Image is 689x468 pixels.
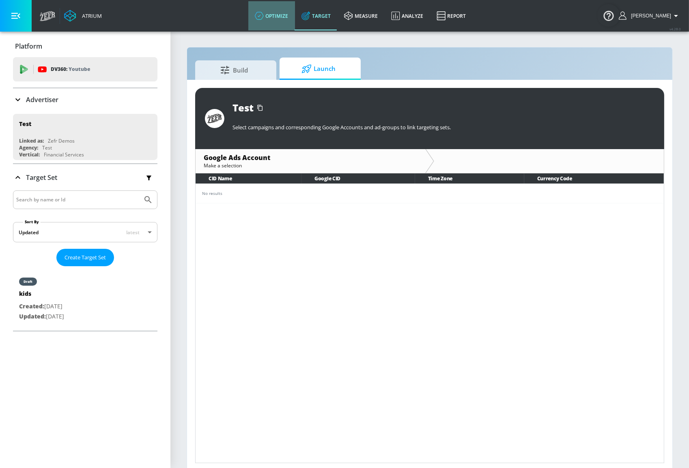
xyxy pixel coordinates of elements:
[19,290,64,301] div: kids
[13,266,157,331] nav: list of Target Set
[19,301,64,312] p: [DATE]
[430,1,473,30] a: Report
[44,151,84,158] div: Financial Services
[26,173,57,182] p: Target Set
[196,173,301,184] th: CID Name
[13,88,157,111] div: Advertiser
[597,4,620,27] button: Open Resource Center
[65,253,106,262] span: Create Target Set
[126,229,140,236] span: latest
[19,151,40,158] div: Vertical:
[233,101,254,114] div: Test
[13,35,157,58] div: Platform
[203,60,265,80] span: Build
[19,312,64,322] p: [DATE]
[628,13,671,19] span: login as: justin.nim@zefr.com
[19,120,31,128] div: Test
[24,280,32,284] div: draft
[204,153,417,162] div: Google Ads Account
[196,149,425,173] div: Google Ads AccountMake a selection
[51,65,90,74] p: DV360:
[524,173,664,184] th: Currency Code
[56,249,114,266] button: Create Target Set
[19,312,46,320] span: Updated:
[13,269,157,327] div: draftkidsCreated:[DATE]Updated:[DATE]
[13,190,157,331] div: Target Set
[42,144,52,151] div: Test
[64,10,102,22] a: Atrium
[48,137,75,144] div: Zefr Demos
[385,1,430,30] a: Analyze
[415,173,524,184] th: Time Zone
[13,57,157,81] div: DV360: Youtube
[288,59,349,79] span: Launch
[233,124,655,131] p: Select campaigns and corresponding Google Accounts and ad-groups to link targeting sets.
[13,114,157,160] div: TestLinked as:Zefr DemosAgency:TestVertical:Financial Services
[69,65,90,73] p: Youtube
[202,190,657,197] div: No results
[338,1,385,30] a: measure
[19,144,38,151] div: Agency:
[13,164,157,191] div: Target Set
[79,12,102,19] div: Atrium
[15,42,42,51] p: Platform
[248,1,295,30] a: optimize
[301,173,415,184] th: Google CID
[295,1,338,30] a: Target
[23,219,41,224] label: Sort By
[19,137,44,144] div: Linked as:
[19,229,39,236] div: Updated
[619,11,681,21] button: [PERSON_NAME]
[26,95,58,104] p: Advertiser
[204,162,417,169] div: Make a selection
[16,194,139,205] input: Search by name or Id
[670,27,681,31] span: v 4.28.0
[19,302,44,310] span: Created:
